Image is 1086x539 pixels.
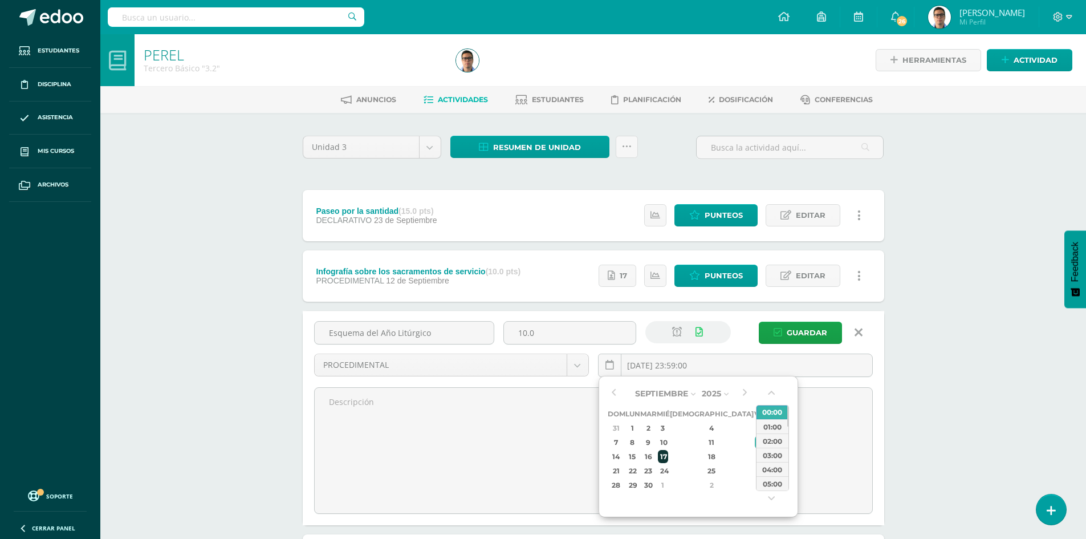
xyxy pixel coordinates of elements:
[756,419,788,433] div: 01:00
[670,407,754,421] th: [DEMOGRAPHIC_DATA]
[341,91,396,109] a: Anuncios
[303,136,441,158] a: Unidad 3
[756,491,788,505] div: 06:00
[627,464,638,477] div: 22
[678,450,745,463] div: 18
[755,464,765,477] div: 26
[486,267,520,276] strong: (10.0 pts)
[144,63,442,74] div: Tercero Básico '3.2'
[1070,242,1080,282] span: Feedback
[756,462,788,476] div: 04:00
[620,265,627,286] span: 17
[532,95,584,104] span: Estudiantes
[959,17,1025,27] span: Mi Perfil
[640,407,657,421] th: Mar
[38,46,79,55] span: Estudiantes
[627,436,638,449] div: 8
[609,436,624,449] div: 7
[608,407,625,421] th: Dom
[796,265,825,286] span: Editar
[658,479,668,492] div: 1
[678,422,745,435] div: 4
[515,91,584,109] a: Estudiantes
[9,68,91,102] a: Disciplina
[356,95,396,104] span: Anuncios
[312,136,410,158] span: Unidad 3
[38,80,71,89] span: Disciplina
[759,322,842,344] button: Guardar
[641,422,654,435] div: 2
[450,136,609,158] a: Resumen de unidad
[756,448,788,462] div: 03:00
[815,95,873,104] span: Conferencias
[709,91,773,109] a: Dosificación
[657,407,670,421] th: Mié
[438,95,488,104] span: Actividades
[959,7,1025,18] span: [PERSON_NAME]
[609,422,624,435] div: 31
[108,7,364,27] input: Busca un usuario...
[697,136,883,159] input: Busca la actividad aquí...
[756,476,788,491] div: 05:00
[611,91,681,109] a: Planificación
[609,479,624,492] div: 28
[755,479,765,492] div: 3
[144,45,184,64] a: PEREL
[641,479,654,492] div: 30
[705,205,743,226] span: Punteos
[599,265,636,287] a: 17
[658,436,668,449] div: 10
[635,388,688,399] span: Septiembre
[316,276,384,285] span: PROCEDIMENTAL
[1064,230,1086,308] button: Feedback - Mostrar encuesta
[987,49,1072,71] a: Actividad
[627,479,638,492] div: 29
[315,322,494,344] input: Título
[625,407,640,421] th: Lun
[719,95,773,104] span: Dosificación
[641,436,654,449] div: 9
[755,436,765,449] div: 12
[658,422,668,435] div: 3
[9,135,91,168] a: Mis cursos
[896,15,908,27] span: 26
[424,91,488,109] a: Actividades
[755,450,765,463] div: 19
[678,464,745,477] div: 25
[702,388,721,399] span: 2025
[9,168,91,202] a: Archivos
[756,405,788,419] div: 00:00
[755,422,765,435] div: 5
[705,265,743,286] span: Punteos
[493,137,581,158] span: Resumen de unidad
[609,464,624,477] div: 21
[316,216,372,225] span: DECLARATIVO
[674,265,758,287] a: Punteos
[32,524,75,532] span: Cerrar panel
[374,216,437,225] span: 23 de Septiembre
[928,6,951,29] img: 4c9214d6dc3ad1af441a6e04af4808ea.png
[641,464,654,477] div: 23
[386,276,449,285] span: 12 de Septiembre
[398,206,433,216] strong: (15.0 pts)
[678,436,745,449] div: 11
[787,322,827,343] span: Guardar
[796,205,825,226] span: Editar
[599,354,872,376] input: Fecha de entrega
[38,147,74,156] span: Mis cursos
[456,49,479,72] img: 4c9214d6dc3ad1af441a6e04af4808ea.png
[38,180,68,189] span: Archivos
[627,422,638,435] div: 1
[641,450,654,463] div: 16
[504,322,636,344] input: Puntos máximos
[323,354,558,376] span: PROCEDIMENTAL
[315,354,588,376] a: PROCEDIMENTAL
[800,91,873,109] a: Conferencias
[9,102,91,135] a: Asistencia
[876,49,981,71] a: Herramientas
[678,479,745,492] div: 2
[316,267,520,276] div: Infografía sobre los sacramentos de servicio
[14,488,87,503] a: Soporte
[658,450,668,463] div: 17
[9,34,91,68] a: Estudiantes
